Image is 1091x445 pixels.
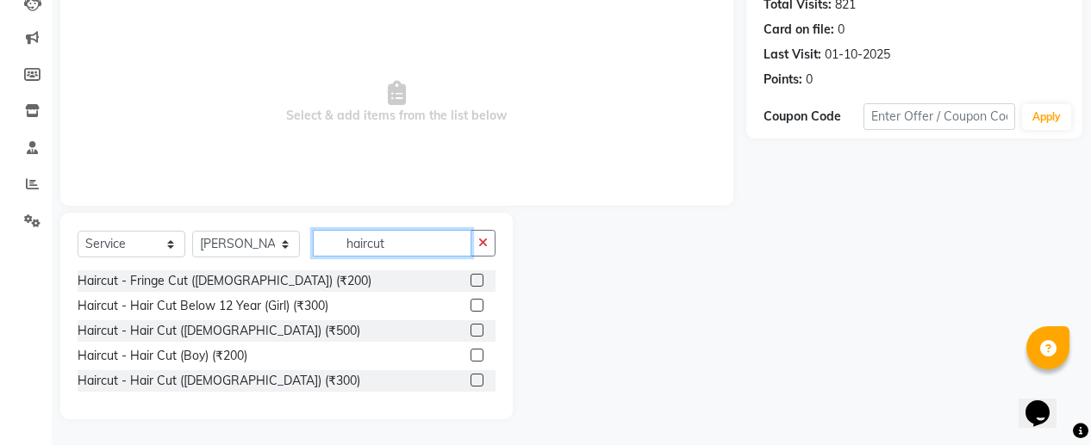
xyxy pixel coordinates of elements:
[764,108,864,126] div: Coupon Code
[764,21,834,39] div: Card on file:
[764,71,802,89] div: Points:
[78,322,360,340] div: Haircut - Hair Cut ([DEMOGRAPHIC_DATA]) (₹500)
[78,272,371,290] div: Haircut - Fringe Cut ([DEMOGRAPHIC_DATA]) (₹200)
[764,46,821,64] div: Last Visit:
[863,103,1014,130] input: Enter Offer / Coupon Code
[78,297,328,315] div: Haircut - Hair Cut Below 12 Year (Girl) (₹300)
[1019,376,1074,428] iframe: chat widget
[78,372,360,390] div: Haircut - Hair Cut ([DEMOGRAPHIC_DATA]) (₹300)
[313,230,471,256] input: Search or Scan
[838,21,845,39] div: 0
[78,16,716,189] span: Select & add items from the list below
[806,71,813,89] div: 0
[78,347,247,365] div: Haircut - Hair Cut (Boy) (₹200)
[1022,104,1071,130] button: Apply
[825,46,890,64] div: 01-10-2025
